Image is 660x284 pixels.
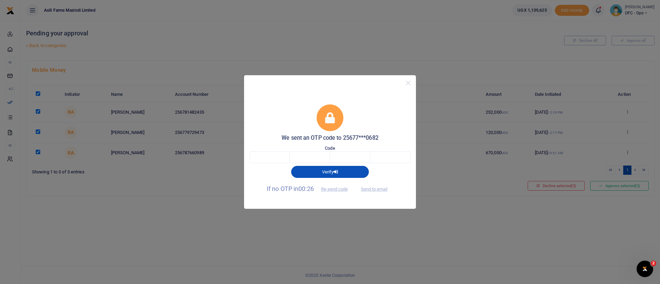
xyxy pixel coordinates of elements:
button: Verify [291,166,369,178]
label: Code [325,145,335,152]
h5: We sent an OTP code to 25677***0682 [250,135,410,141]
button: Close [403,78,413,88]
span: 2 [651,261,656,266]
span: 00:26 [298,185,314,192]
span: If no OTP in [267,185,354,192]
iframe: Intercom live chat [637,261,653,277]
